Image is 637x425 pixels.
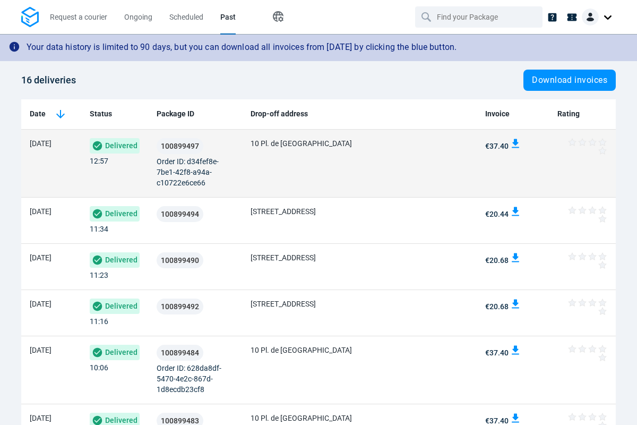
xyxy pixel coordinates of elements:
span: Delivered [90,252,140,268]
button: 100899492 [157,299,203,314]
img: Client [582,8,599,25]
img: download invoice [510,138,521,149]
input: Find your Package [437,7,523,27]
img: download invoice [510,252,521,263]
button: 100899490 [157,252,203,268]
img: download invoice [510,299,521,309]
button: 100899494 [157,206,203,222]
span: Date [30,108,46,120]
span: €37.40 [485,348,509,357]
span: Order ID: 628da8df-5470-4e2c-867d-1d8ecdb23cf8 [157,364,221,394]
span: €37.40 [485,416,509,425]
span: 10:06 [90,363,108,372]
span: 100899483 [161,417,199,424]
span: 11:16 [90,317,108,326]
span: €20.68 [485,302,509,311]
img: Logo [21,7,39,28]
span: [DATE] [30,207,51,216]
span: 11:23 [90,271,108,279]
span: 10 Pl. de [GEOGRAPHIC_DATA] [251,139,352,148]
span: €20.68 [485,256,509,265]
span: €37.40 [485,142,509,150]
img: download invoice [510,413,521,423]
span: 11:34 [90,225,108,233]
span: Delivered [90,138,140,154]
span: 10 Pl. de [GEOGRAPHIC_DATA] [251,414,352,422]
span: Scheduled [169,13,203,21]
button: 100899484 [157,345,203,361]
th: Toggle SortBy [21,99,81,130]
button: Download invoices [523,70,616,91]
span: [DATE] [30,300,51,308]
span: Order ID: d34fef8e-7be1-42f8-a94a-c10722e6ce66 [157,157,219,187]
img: download invoice [510,345,521,355]
span: 100899494 [161,210,199,218]
span: 10 Pl. de [GEOGRAPHIC_DATA] [251,346,352,354]
span: Rating [557,108,580,120]
span: 100899484 [161,349,199,356]
span: Delivered [90,345,140,360]
span: [DATE] [30,139,51,148]
span: [STREET_ADDRESS] [251,207,316,216]
span: Delivered [90,206,140,222]
span: Download invoices [532,76,607,84]
span: 16 deliveries [21,74,76,86]
span: 100899497 [161,142,199,150]
span: [DATE] [30,414,51,422]
span: 100899490 [161,257,199,264]
span: [STREET_ADDRESS] [251,300,316,308]
button: 100899497 [157,138,203,154]
span: Invoice [485,108,510,120]
span: Drop-off address [251,108,308,120]
span: 100899492 [161,303,199,310]
span: Past [220,13,236,21]
span: [DATE] [30,346,51,354]
span: Request a courier [50,13,107,21]
span: €20.44 [485,210,509,218]
span: [DATE] [30,253,51,262]
img: download invoice [510,206,521,217]
span: 12:57 [90,157,108,165]
span: Status [90,108,112,120]
div: Your data history is limited to 90 days, but you can download all invoices from [DATE] by clickin... [27,37,457,58]
span: [STREET_ADDRESS] [251,253,316,262]
span: Delivered [90,299,140,314]
img: sorting [54,108,67,121]
span: Package ID [157,108,194,120]
span: Ongoing [124,13,152,21]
